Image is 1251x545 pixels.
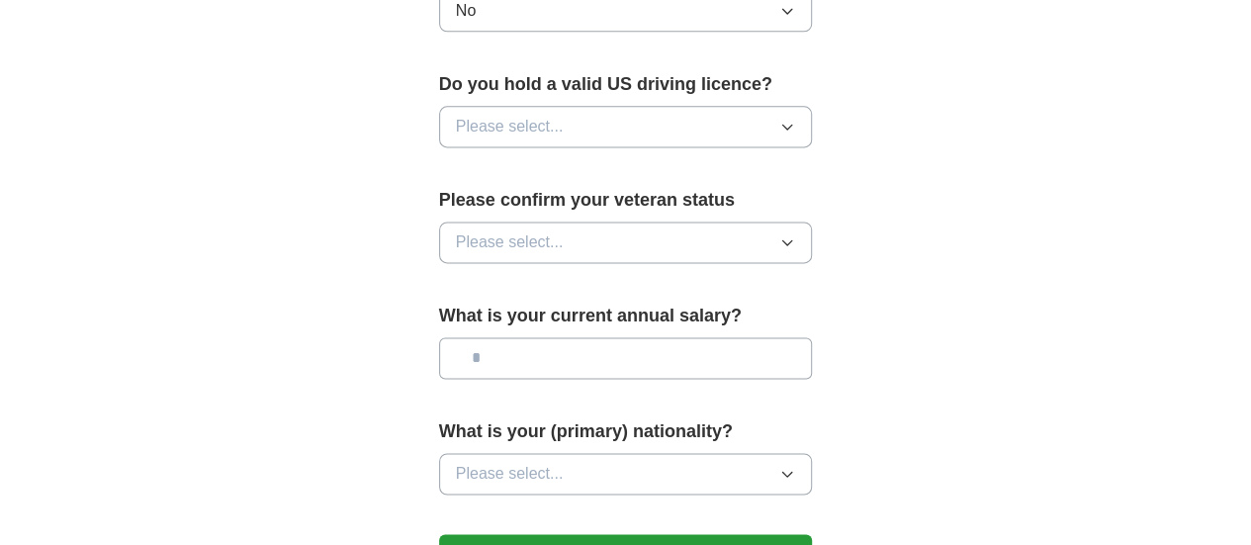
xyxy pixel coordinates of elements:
[439,106,813,147] button: Please select...
[439,418,813,445] label: What is your (primary) nationality?
[456,462,564,486] span: Please select...
[456,115,564,138] span: Please select...
[439,187,813,214] label: Please confirm your veteran status
[439,303,813,329] label: What is your current annual salary?
[439,453,813,495] button: Please select...
[439,71,813,98] label: Do you hold a valid US driving licence?
[456,230,564,254] span: Please select...
[439,222,813,263] button: Please select...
